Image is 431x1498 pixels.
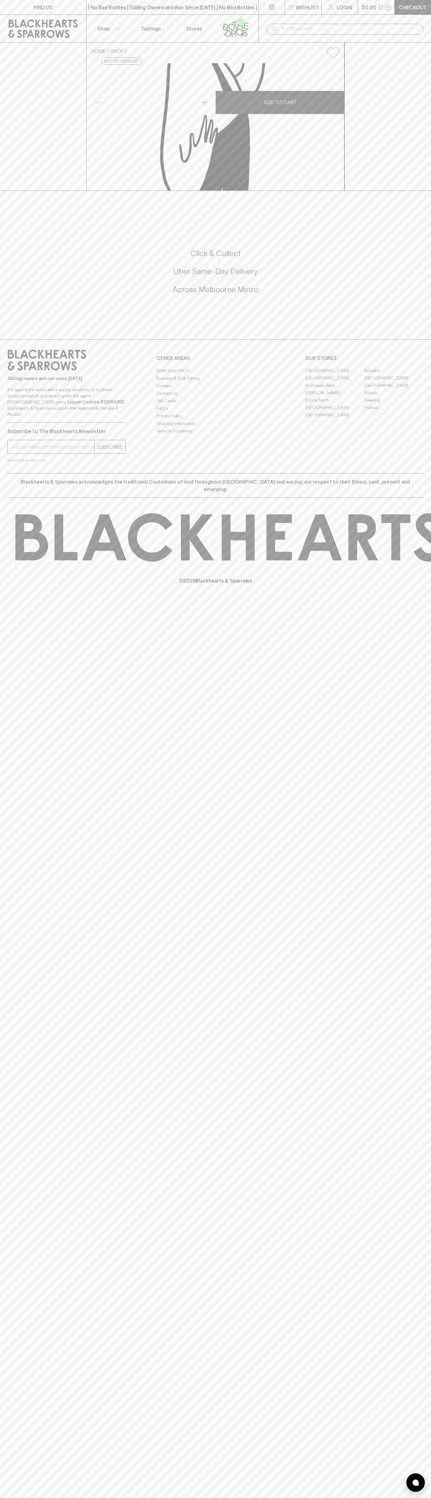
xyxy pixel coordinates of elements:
p: Shop [97,25,110,32]
a: [PERSON_NAME] [305,389,364,396]
a: [GEOGRAPHIC_DATA] [305,374,364,382]
a: Fitzroy North [305,396,364,404]
a: [GEOGRAPHIC_DATA] [305,367,364,374]
img: Tony's Chocolonely Milk Caramel Cookie 180g [87,63,344,190]
p: Sibling owned and run since [DATE] [7,375,126,382]
p: It is against the law to sell or supply alcohol to, or to obtain alcohol on behalf of a person un... [7,387,126,417]
p: Checkout [399,4,427,11]
a: Bottle Drop FAQ's [157,367,275,374]
button: ADD TO CART [216,91,344,114]
a: SHOP [110,48,124,54]
a: Business & Bulk Gifting [157,374,275,382]
p: OUR STORES [305,354,424,362]
a: Geelong [364,396,424,404]
a: Shipping Information [157,420,275,427]
p: Blackhearts & Sparrows acknowledges the traditional Custodians of land throughout [GEOGRAPHIC_DAT... [12,478,419,493]
button: Shop [87,15,130,42]
a: Braddon [364,367,424,374]
a: Fitzroy [364,389,424,396]
p: FIND US [34,4,53,11]
button: SUBSCRIBE [95,440,125,453]
strong: Liquor License #32064953 [67,399,124,404]
input: e.g. jane@blackheartsandsparrows.com.au [12,442,94,452]
p: Subscribe to The Blackhearts Newsletter [7,428,126,435]
p: Stores [186,25,202,32]
div: Call to action block [7,224,424,327]
button: Add to wishlist [101,57,142,65]
p: SUBSCRIBE [97,443,123,451]
a: Brunswick West [305,382,364,389]
input: Try "Pinot noir" [281,24,419,34]
a: [GEOGRAPHIC_DATA] [364,374,424,382]
p: $0.00 [362,4,376,11]
a: Careers [157,382,275,390]
a: HOME [91,48,106,54]
p: Wishlist [296,4,319,11]
p: Login [337,4,352,11]
a: Tastings [129,15,173,42]
p: 0 [387,6,389,9]
p: ADD TO CART [264,99,297,106]
button: Add to wishlist [325,45,342,61]
a: Prahran [364,404,424,411]
h5: Across Melbourne Metro [7,284,424,295]
a: Terms & Conditions [157,428,275,435]
a: Contact Us [157,390,275,397]
p: Tastings [141,25,161,32]
a: Gift Cards [157,397,275,405]
a: Stores [173,15,216,42]
p: OTHER AREAS [157,354,275,362]
a: Privacy Policy [157,412,275,420]
a: [GEOGRAPHIC_DATA] [364,382,424,389]
a: [GEOGRAPHIC_DATA] [305,411,364,419]
h5: Uber Same-Day Delivery [7,266,424,276]
img: bubble-icon [413,1480,419,1486]
p: We will never spam you [7,457,126,463]
h5: Click & Collect [7,248,424,259]
a: [GEOGRAPHIC_DATA] [305,404,364,411]
a: FAQ's [157,405,275,412]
